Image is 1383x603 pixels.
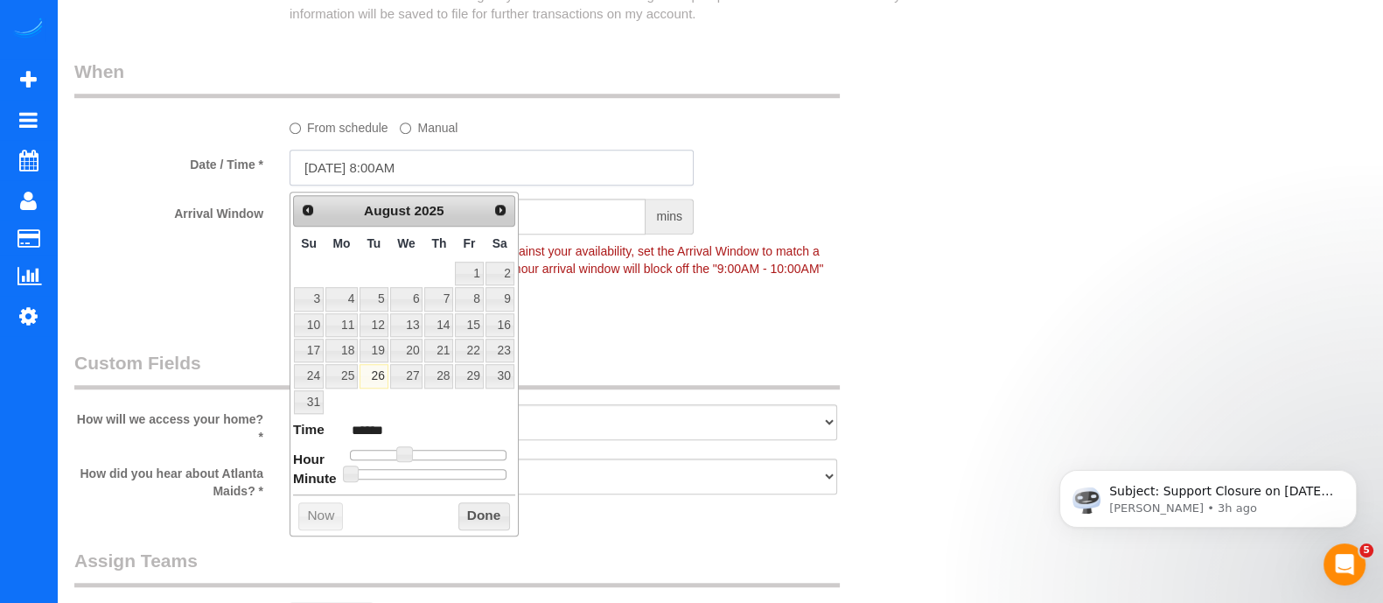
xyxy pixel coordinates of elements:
span: 5 [1359,543,1373,557]
a: 18 [325,339,358,362]
input: Manual [400,123,411,134]
input: MM/DD/YYYY HH:MM [290,150,694,186]
a: 23 [485,339,514,362]
a: 3 [294,287,324,311]
a: 30 [485,364,514,388]
a: 25 [325,364,358,388]
a: 20 [390,339,423,362]
a: 17 [294,339,324,362]
label: From schedule [290,113,388,137]
a: 13 [390,313,423,337]
span: Wednesday [397,236,416,250]
dt: Time [293,420,325,442]
a: 10 [294,313,324,337]
span: Next [493,203,507,217]
legend: Assign Teams [74,548,840,587]
span: Thursday [431,236,446,250]
span: Tuesday [367,236,381,250]
a: 19 [360,339,388,362]
label: Date / Time * [61,150,276,173]
dt: Hour [293,450,325,472]
a: 29 [455,364,483,388]
a: 16 [485,313,514,337]
a: 9 [485,287,514,311]
span: Sunday [301,236,317,250]
dt: Minute [293,469,337,491]
a: 5 [360,287,388,311]
input: From schedule [290,123,301,134]
a: 2 [485,262,514,285]
legend: Custom Fields [74,350,840,389]
label: Manual [400,113,458,137]
span: To make this booking count against your availability, set the Arrival Window to match a spot on y... [290,244,823,293]
a: 26 [360,364,388,388]
legend: When [74,59,840,98]
label: How did you hear about Atlanta Maids? * [61,459,276,500]
label: Arrival Window [61,199,276,222]
iframe: Intercom live chat [1324,543,1366,585]
button: Done [458,502,510,530]
a: 21 [424,339,453,362]
a: 31 [294,390,324,414]
a: 22 [455,339,483,362]
a: 27 [390,364,423,388]
iframe: Intercom notifications message [1033,433,1383,556]
a: 7 [424,287,453,311]
span: Friday [464,236,476,250]
a: Prev [296,198,320,222]
a: 28 [424,364,453,388]
a: 24 [294,364,324,388]
span: August [364,203,410,218]
span: Saturday [492,236,507,250]
a: 6 [390,287,423,311]
span: 2025 [414,203,444,218]
img: Automaid Logo [10,18,45,42]
span: Monday [333,236,351,250]
a: 12 [360,313,388,337]
a: 1 [455,262,483,285]
a: Next [488,198,513,222]
a: 11 [325,313,358,337]
a: 8 [455,287,483,311]
button: Now [298,502,343,530]
span: Prev [301,203,315,217]
a: 4 [325,287,358,311]
a: 15 [455,313,483,337]
span: mins [646,199,694,235]
label: How will we access your home? * [61,404,276,445]
a: 14 [424,313,453,337]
